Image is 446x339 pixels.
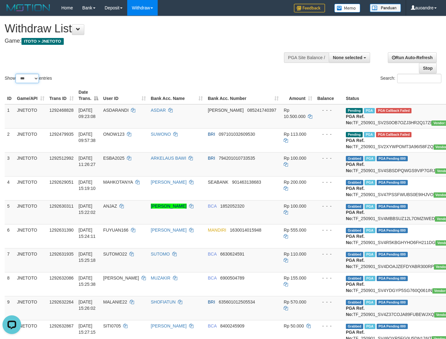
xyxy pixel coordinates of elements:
[151,204,187,209] a: [PERSON_NAME]
[47,87,76,104] th: Trans ID: activate to sort column ascending
[103,180,133,185] span: MAHKOTANYA
[365,276,375,281] span: Marked by auowiliam
[365,180,375,185] span: Marked by auowahyu
[377,228,408,233] span: PGA Pending
[148,87,206,104] th: Bank Acc. Name: activate to sort column ascending
[220,252,244,257] span: Copy 6630624591 to clipboard
[377,324,408,329] span: PGA Pending
[230,228,261,233] span: Copy 1630014015948 to clipboard
[377,180,408,185] span: PGA Pending
[284,299,306,304] span: Rp 570.000
[5,176,15,200] td: 4
[15,104,47,129] td: JNETOTO
[281,87,315,104] th: Amount: activate to sort column ascending
[346,258,365,269] b: PGA Ref. No:
[346,306,365,317] b: PGA Ref. No:
[329,52,370,63] button: None selected
[103,323,121,328] span: SITI0705
[346,162,365,173] b: PGA Ref. No:
[208,132,215,137] span: BRI
[101,87,148,104] th: User ID: activate to sort column ascending
[346,324,363,329] span: Grabbed
[365,324,375,329] span: Marked by auowiliam
[79,180,96,191] span: [DATE] 15:19:10
[49,132,74,137] span: 1292479935
[49,323,74,328] span: 1292632867
[103,132,124,137] span: ONOW123
[346,156,363,161] span: Grabbed
[284,252,306,257] span: Rp 110.000
[317,323,341,329] div: - - -
[346,132,363,137] span: Pending
[151,323,187,328] a: [PERSON_NAME]
[103,204,117,209] span: ANJAZ
[15,128,47,152] td: JNETOTO
[365,252,375,257] span: Marked by auowiliam
[419,63,437,73] a: Stop
[5,87,15,104] th: ID
[334,4,360,12] img: Button%20Memo.svg
[346,282,365,293] b: PGA Ref. No:
[79,132,96,143] span: [DATE] 09:57:38
[346,108,363,113] span: Pending
[5,74,52,83] label: Show entries
[15,272,47,296] td: JNETOTO
[76,87,101,104] th: Date Trans.: activate to sort column descending
[377,156,408,161] span: PGA Pending
[49,180,74,185] span: 1292629051
[346,204,363,209] span: Grabbed
[377,300,408,305] span: PGA Pending
[151,156,186,161] a: ARKELAUS BAWI
[364,108,375,113] span: Marked by auowiliam
[49,156,74,161] span: 1292512992
[208,299,215,304] span: BRI
[49,252,74,257] span: 1292631935
[377,204,408,209] span: PGA Pending
[377,276,408,281] span: PGA Pending
[294,4,325,12] img: Feedback.jpg
[365,204,375,209] span: Marked by auowahyu
[376,108,411,113] span: PGA Error
[317,107,341,113] div: - - -
[49,299,74,304] span: 1292632264
[5,224,15,248] td: 6
[151,299,176,304] a: SHOFIATUN
[346,114,365,125] b: PGA Ref. No:
[284,132,306,137] span: Rp 113.000
[103,275,139,280] span: [PERSON_NAME]
[15,87,47,104] th: Game/API: activate to sort column ascending
[103,299,127,304] span: MALANIE22
[151,228,187,233] a: [PERSON_NAME]
[5,128,15,152] td: 2
[49,108,74,113] span: 1292468828
[79,323,96,335] span: [DATE] 15:27:15
[15,200,47,224] td: JNETOTO
[284,156,306,161] span: Rp 100.000
[15,248,47,272] td: JNETOTO
[365,156,375,161] span: Marked by auofahmi
[2,2,21,21] button: Open LiveChat chat widget
[220,204,244,209] span: Copy 1852052320 to clipboard
[232,180,261,185] span: Copy 901463138683 to clipboard
[346,228,363,233] span: Grabbed
[220,275,244,280] span: Copy 6900504789 to clipboard
[346,138,365,149] b: PGA Ref. No:
[346,180,363,185] span: Grabbed
[49,204,74,209] span: 1292630311
[103,108,129,113] span: ASDARANDI
[5,22,291,35] h1: Withdraw List
[208,323,216,328] span: BCA
[284,323,304,328] span: Rp 50.000
[49,275,74,280] span: 1292632086
[79,275,96,287] span: [DATE] 15:25:38
[346,186,365,197] b: PGA Ref. No:
[284,108,305,119] span: Rp 10.500.000
[365,228,375,233] span: Marked by auowiliam
[21,38,64,45] span: ITOTO > JNETOTO
[5,248,15,272] td: 7
[397,74,441,83] input: Search:
[346,252,363,257] span: Grabbed
[317,155,341,161] div: - - -
[151,132,171,137] a: SUWONO
[376,132,411,137] span: PGA Error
